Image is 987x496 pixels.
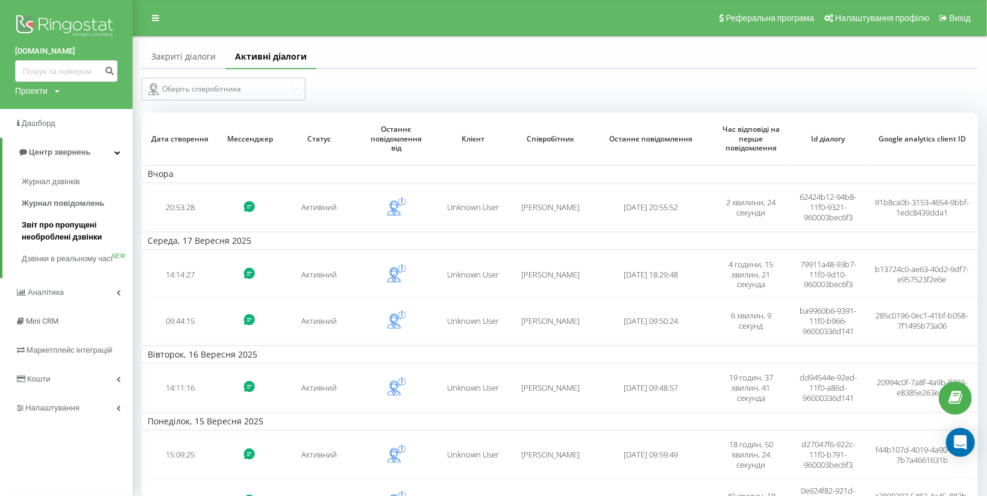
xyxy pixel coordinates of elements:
td: Активний [280,433,357,477]
span: [PERSON_NAME] [521,449,580,460]
div: Open Intercom Messenger [946,428,975,457]
span: Кошти [27,374,50,383]
span: d27047f6-922c-11f0-b791-960003bec6f3 [801,439,855,470]
span: Mini CRM [26,317,58,326]
a: Закриті діалоги [142,45,225,69]
span: Google analytics client ID [878,134,967,144]
span: f44b107d-4019-4a90-97c2-7b7a4661631b [876,444,968,465]
td: 20:53:28 [142,185,219,229]
a: Дзвінки в реальному часіNEW [22,248,133,270]
span: [DATE] 09:59:49 [624,449,678,460]
span: 91b8ca0b-3153-4654-9bbf-1edc8439dda1 [875,197,969,218]
span: Реферальна програма [726,13,815,23]
span: dd94544e-92ed-11f0-a86d-96000336d141 [800,372,857,403]
span: [DATE] 09:48:57 [624,382,678,393]
td: 18 годин, 50 хвилин, 24 секунди [712,433,789,477]
span: Час відповіді на перше повідомлення [722,125,780,153]
a: [DOMAIN_NAME] [15,45,117,57]
span: 285c0196-0ec1-41bf-b058-7f1495b73a06 [876,310,968,331]
span: [DATE] 20:55:52 [624,202,678,212]
td: 2 хвилини, 24 секунди [712,185,789,229]
td: Активний [280,185,357,229]
span: Unknown User [448,315,500,326]
span: Останнє повідомлення від [367,125,425,153]
td: Активний [280,366,357,410]
span: Аналiтика [28,288,64,297]
span: Звіт про пропущені необроблені дзвінки [22,219,127,243]
span: Id діалогу [799,134,857,144]
span: Співробітник [521,134,580,144]
a: Журнал повідомлень [22,193,133,214]
td: Активний [280,299,357,343]
span: Unknown User [448,202,500,212]
span: Unknown User [448,269,500,280]
span: Клієнт [444,134,503,144]
img: Ringostat logo [15,12,117,42]
input: Пошук за номером [15,60,117,82]
td: 6 хвилин, 9 секунд [712,299,789,343]
span: Мессенджер [227,134,272,144]
span: Unknown User [448,449,500,460]
td: 4 години, 15 хвилин, 21 секунда [712,252,789,296]
a: Журнал дзвінків [22,171,133,193]
span: Вихід [950,13,971,23]
div: Оберіть співробітника [148,82,289,96]
span: Дашборд [22,119,55,128]
div: Проекти [15,85,48,97]
td: 19 годин, 37 хвилин, 41 секунда [712,366,789,410]
span: Маркетплейс інтеграцій [27,346,113,355]
td: 14:11:16 [142,366,219,410]
span: 20994c0f-7a8f-4a9b-8293-e8385e263e7c [877,377,967,398]
span: [DATE] 18:29:48 [624,269,678,280]
span: b13724c0-ae63-40d2-9df7-e957523f2e6e [876,264,969,285]
span: [PERSON_NAME] [521,315,580,326]
td: 15:09:25 [142,433,219,477]
a: Центр звернень [2,138,133,167]
span: ba9960b6-9391-11f0-b966-96000336d141 [800,305,856,336]
td: Середа, 17 Вересня 2025 [142,232,978,250]
span: Дата створення [151,134,209,144]
span: Журнал дзвінків [22,176,80,188]
span: 79911a48-93b7-11f0-9d10-960003bec6f3 [800,259,856,290]
td: Вівторок, 16 Вересня 2025 [142,346,978,364]
span: Налаштування профілю [835,13,929,23]
a: Активні діалоги [225,45,316,69]
span: [PERSON_NAME] [521,202,580,212]
span: Журнал повідомлень [22,197,104,209]
a: Звіт про пропущені необроблені дзвінки [22,214,133,248]
span: Статус [290,134,348,144]
td: Активний [280,252,357,296]
span: [PERSON_NAME] [521,382,580,393]
td: Понеділок, 15 Вересня 2025 [142,412,978,430]
span: Налаштування [25,403,80,412]
span: [DATE] 09:50:24 [624,315,678,326]
span: Unknown User [448,382,500,393]
td: 14:14:27 [142,252,219,296]
td: 09:44:15 [142,299,219,343]
td: Вчора [142,165,978,183]
span: Дзвінки в реальному часі [22,253,112,265]
span: 62424b12-94b8-11f0-9321-960003bec6f3 [800,191,856,223]
span: [PERSON_NAME] [521,269,580,280]
span: Останнє повідомлення [601,134,701,144]
span: Центр звернень [29,147,90,157]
